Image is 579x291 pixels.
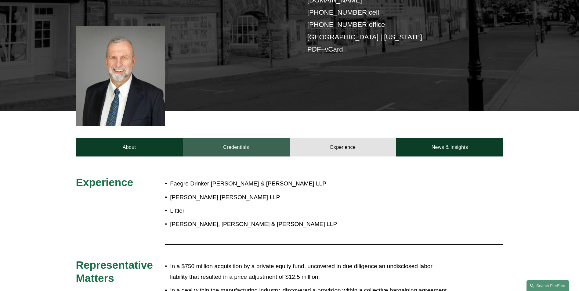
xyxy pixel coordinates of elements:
[290,138,396,156] a: Experience
[396,138,503,156] a: News & Insights
[170,192,450,203] p: [PERSON_NAME] [PERSON_NAME] LLP
[76,176,133,188] span: Experience
[307,9,369,16] a: [PHONE_NUMBER]
[307,21,369,28] a: [PHONE_NUMBER]
[325,45,343,53] a: vCard
[183,138,290,156] a: Credentials
[170,219,450,230] p: [PERSON_NAME], [PERSON_NAME] & [PERSON_NAME] LLP
[170,206,450,216] p: Littler
[76,259,156,284] span: Representative Matters
[76,138,183,156] a: About
[170,178,450,189] p: Faegre Drinker [PERSON_NAME] & [PERSON_NAME] LLP
[307,45,321,53] a: PDF
[170,261,450,282] p: In a $750 million acquisition by a private equity fund, uncovered in due diligence an undisclosed...
[527,280,569,291] a: Search this site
